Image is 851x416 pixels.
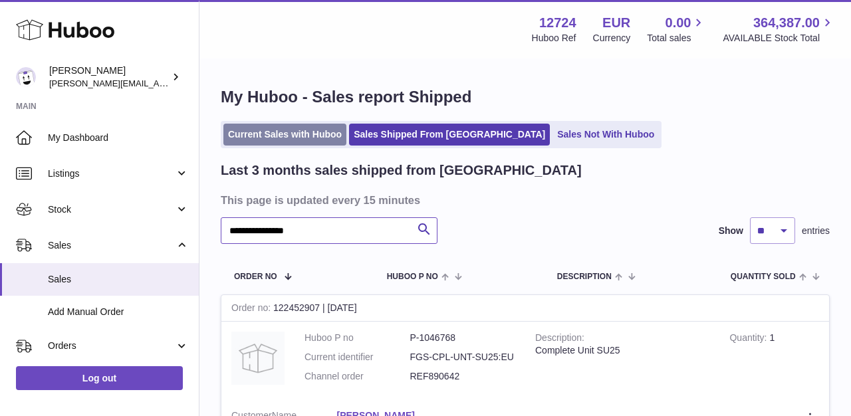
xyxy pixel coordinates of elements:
label: Show [719,225,743,237]
div: Huboo Ref [532,32,576,45]
a: Sales Not With Huboo [552,124,659,146]
dd: P-1046768 [410,332,516,344]
img: sebastian@ffern.co [16,67,36,87]
span: Sales [48,273,189,286]
a: Log out [16,366,183,390]
dt: Current identifier [304,351,410,364]
dd: REF890642 [410,370,516,383]
span: Sales [48,239,175,252]
span: Stock [48,203,175,216]
div: Complete Unit SU25 [535,344,709,357]
span: 364,387.00 [753,14,820,32]
span: Quantity Sold [731,272,796,281]
span: Listings [48,167,175,180]
dt: Huboo P no [304,332,410,344]
span: Add Manual Order [48,306,189,318]
div: 122452907 | [DATE] [221,295,829,322]
strong: Quantity [729,332,769,346]
div: Currency [593,32,631,45]
strong: Order no [231,302,273,316]
h2: Last 3 months sales shipped from [GEOGRAPHIC_DATA] [221,161,582,179]
strong: EUR [602,14,630,32]
span: AVAILABLE Stock Total [723,32,835,45]
span: Order No [234,272,277,281]
dt: Channel order [304,370,410,383]
span: 0.00 [666,14,691,32]
span: Description [557,272,612,281]
span: [PERSON_NAME][EMAIL_ADDRESS][DOMAIN_NAME] [49,78,267,88]
a: Sales Shipped From [GEOGRAPHIC_DATA] [349,124,550,146]
span: Huboo P no [387,272,438,281]
a: 0.00 Total sales [647,14,706,45]
a: Current Sales with Huboo [223,124,346,146]
span: Orders [48,340,175,352]
span: entries [802,225,830,237]
div: [PERSON_NAME] [49,64,169,90]
h1: My Huboo - Sales report Shipped [221,86,830,108]
td: 1 [719,322,829,399]
h3: This page is updated every 15 minutes [221,193,826,207]
span: My Dashboard [48,132,189,144]
strong: Description [535,332,584,346]
span: Total sales [647,32,706,45]
a: 364,387.00 AVAILABLE Stock Total [723,14,835,45]
dd: FGS-CPL-UNT-SU25:EU [410,351,516,364]
strong: 12724 [539,14,576,32]
img: no-photo.jpg [231,332,285,385]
